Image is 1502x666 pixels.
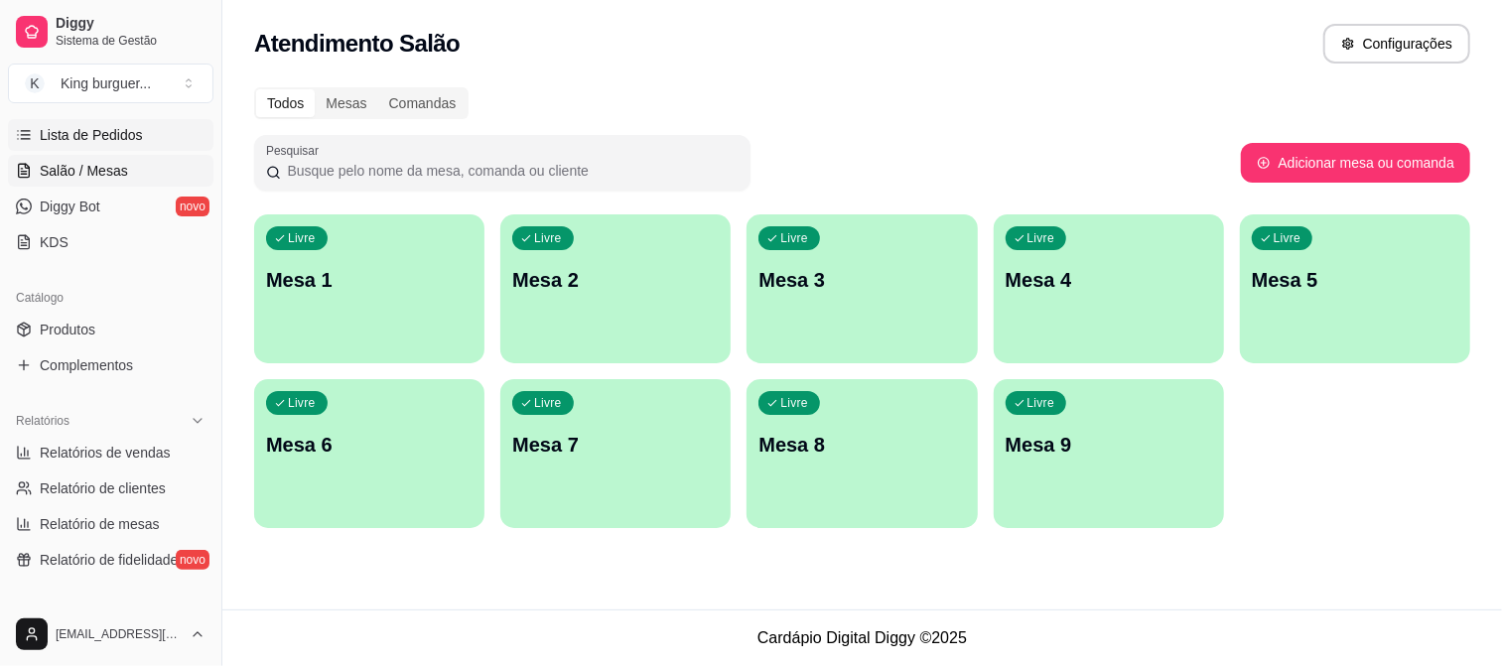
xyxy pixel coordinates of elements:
[512,266,719,294] p: Mesa 2
[747,214,977,363] button: LivreMesa 3
[500,379,731,528] button: LivreMesa 7
[780,395,808,411] p: Livre
[40,514,160,534] span: Relatório de mesas
[1240,214,1470,363] button: LivreMesa 5
[40,355,133,375] span: Complementos
[40,550,178,570] span: Relatório de fidelidade
[40,197,100,216] span: Diggy Bot
[8,282,213,314] div: Catálogo
[8,508,213,540] a: Relatório de mesas
[56,15,205,33] span: Diggy
[8,544,213,576] a: Relatório de fidelidadenovo
[1027,230,1055,246] p: Livre
[8,155,213,187] a: Salão / Mesas
[8,437,213,468] a: Relatórios de vendas
[780,230,808,246] p: Livre
[266,142,326,159] label: Pesquisar
[1241,143,1470,183] button: Adicionar mesa ou comanda
[40,232,68,252] span: KDS
[8,119,213,151] a: Lista de Pedidos
[56,33,205,49] span: Sistema de Gestão
[266,431,473,459] p: Mesa 6
[25,73,45,93] span: K
[8,472,213,504] a: Relatório de clientes
[40,161,128,181] span: Salão / Mesas
[1252,266,1458,294] p: Mesa 5
[1006,431,1212,459] p: Mesa 9
[40,320,95,339] span: Produtos
[8,349,213,381] a: Complementos
[378,89,468,117] div: Comandas
[1274,230,1301,246] p: Livre
[61,73,151,93] div: King burguer ...
[56,626,182,642] span: [EMAIL_ADDRESS][DOMAIN_NAME]
[1027,395,1055,411] p: Livre
[8,191,213,222] a: Diggy Botnovo
[994,379,1224,528] button: LivreMesa 9
[534,395,562,411] p: Livre
[758,431,965,459] p: Mesa 8
[8,599,213,631] div: Gerenciar
[40,125,143,145] span: Lista de Pedidos
[8,64,213,103] button: Select a team
[1006,266,1212,294] p: Mesa 4
[8,314,213,345] a: Produtos
[254,379,484,528] button: LivreMesa 6
[8,8,213,56] a: DiggySistema de Gestão
[994,214,1224,363] button: LivreMesa 4
[40,478,166,498] span: Relatório de clientes
[288,230,316,246] p: Livre
[256,89,315,117] div: Todos
[288,395,316,411] p: Livre
[747,379,977,528] button: LivreMesa 8
[254,28,460,60] h2: Atendimento Salão
[266,266,473,294] p: Mesa 1
[8,610,213,658] button: [EMAIL_ADDRESS][DOMAIN_NAME]
[254,214,484,363] button: LivreMesa 1
[40,443,171,463] span: Relatórios de vendas
[758,266,965,294] p: Mesa 3
[222,609,1502,666] footer: Cardápio Digital Diggy © 2025
[16,413,69,429] span: Relatórios
[281,161,739,181] input: Pesquisar
[512,431,719,459] p: Mesa 7
[1323,24,1470,64] button: Configurações
[315,89,377,117] div: Mesas
[8,226,213,258] a: KDS
[534,230,562,246] p: Livre
[500,214,731,363] button: LivreMesa 2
